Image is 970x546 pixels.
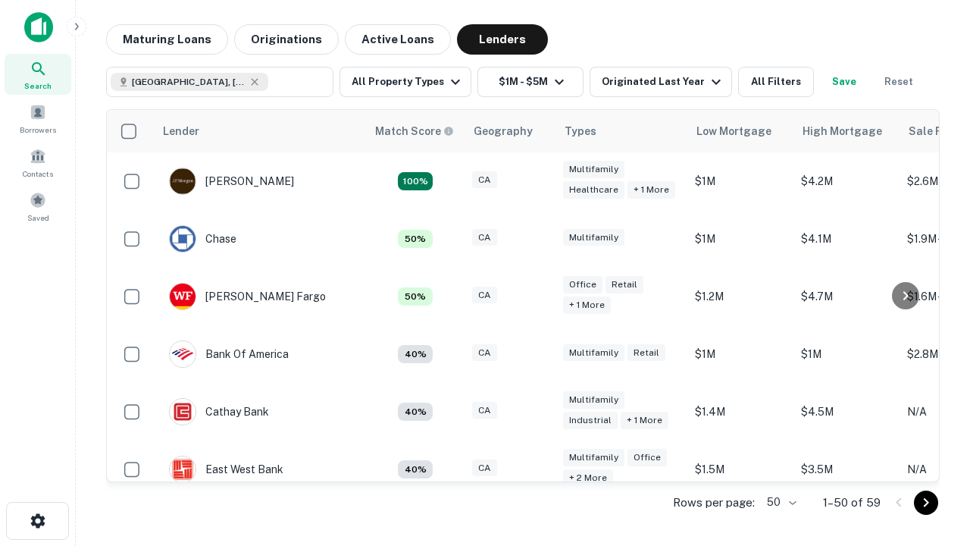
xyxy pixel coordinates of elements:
span: Contacts [23,168,53,180]
div: CA [472,402,497,419]
div: + 1 more [627,181,675,199]
a: Borrowers [5,98,71,139]
th: High Mortgage [793,110,900,152]
td: $1.4M [687,383,793,441]
span: [GEOGRAPHIC_DATA], [GEOGRAPHIC_DATA], [GEOGRAPHIC_DATA] [132,75,246,89]
div: Matching Properties: 18, hasApolloMatch: undefined [398,172,433,190]
td: $1M [793,325,900,383]
th: Types [555,110,687,152]
th: Capitalize uses an advanced AI algorithm to match your search with the best lender. The match sco... [366,110,465,152]
div: Originated Last Year [602,73,725,91]
div: CA [472,171,497,189]
td: $4.5M [793,383,900,441]
div: Geography [474,122,533,140]
a: Contacts [5,142,71,183]
div: Retail [627,344,665,362]
div: Types [565,122,596,140]
div: Low Mortgage [696,122,771,140]
td: $4.1M [793,210,900,268]
img: picture [170,341,196,367]
span: Borrowers [20,124,56,136]
div: Multifamily [563,391,624,409]
div: CA [472,460,497,477]
div: Matching Properties: 4, hasApolloMatch: undefined [398,345,433,363]
td: $3.5M [793,441,900,498]
td: $1.2M [687,268,793,325]
div: [PERSON_NAME] [169,168,294,195]
div: East West Bank [169,456,283,483]
a: Search [5,54,71,95]
div: High Mortgage [803,122,882,140]
button: Lenders [457,24,548,55]
div: Matching Properties: 4, hasApolloMatch: undefined [398,460,433,479]
img: picture [170,168,196,194]
button: Save your search to get updates of matches that match your search criteria. [820,67,868,97]
h6: Match Score [375,123,451,140]
div: + 1 more [621,412,668,429]
img: picture [170,457,196,482]
p: Rows per page: [673,494,755,512]
div: Multifamily [563,229,624,246]
th: Geography [465,110,555,152]
img: capitalize-icon.png [24,12,53,42]
div: + 2 more [563,469,613,487]
div: CA [472,344,497,362]
div: Matching Properties: 5, hasApolloMatch: undefined [398,287,433,306]
div: 50 [761,491,799,513]
div: Multifamily [563,449,624,466]
th: Low Mortgage [687,110,793,152]
div: Matching Properties: 4, hasApolloMatch: undefined [398,403,433,421]
span: Saved [27,212,49,224]
div: Matching Properties: 5, hasApolloMatch: undefined [398,230,433,248]
button: All Property Types [339,67,471,97]
div: Lender [163,122,199,140]
button: Active Loans [345,24,451,55]
div: [PERSON_NAME] Fargo [169,283,326,310]
button: $1M - $5M [477,67,584,97]
td: $4.7M [793,268,900,325]
div: Healthcare [563,181,624,199]
div: Bank Of America [169,340,289,368]
td: $1M [687,152,793,210]
div: Chase [169,225,236,253]
div: Multifamily [563,344,624,362]
td: $1.5M [687,441,793,498]
p: 1–50 of 59 [823,494,881,512]
button: Go to next page [914,491,938,515]
div: Office [563,276,602,293]
td: $1M [687,325,793,383]
img: picture [170,399,196,425]
img: picture [170,284,196,309]
iframe: Chat Widget [894,425,970,497]
div: Industrial [563,412,618,429]
button: Reset [875,67,923,97]
div: CA [472,229,497,246]
td: $1M [687,210,793,268]
div: Cathay Bank [169,398,269,425]
td: $4.2M [793,152,900,210]
div: Multifamily [563,161,624,178]
div: CA [472,287,497,304]
button: All Filters [738,67,814,97]
th: Lender [154,110,366,152]
div: Capitalize uses an advanced AI algorithm to match your search with the best lender. The match sco... [375,123,454,140]
div: Office [627,449,667,466]
button: Maturing Loans [106,24,228,55]
button: Originated Last Year [590,67,732,97]
img: picture [170,226,196,252]
span: Search [24,80,52,92]
div: + 1 more [563,297,611,314]
a: Saved [5,186,71,227]
button: Originations [234,24,339,55]
div: Retail [605,276,643,293]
